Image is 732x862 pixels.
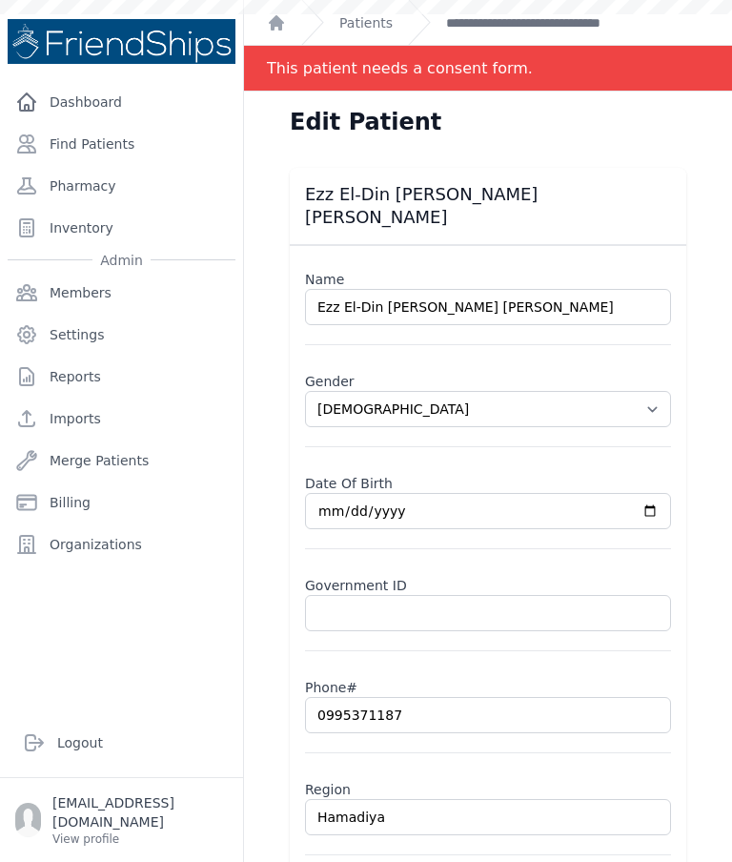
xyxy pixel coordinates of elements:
[8,441,235,480] a: Merge Patients
[305,466,671,493] label: Date Of Birth
[8,209,235,247] a: Inventory
[290,107,441,137] h1: Edit Patient
[8,19,235,64] img: Medical Missions EMR
[15,724,228,762] a: Logout
[8,316,235,354] a: Settings
[52,793,228,831] p: [EMAIL_ADDRESS][DOMAIN_NAME]
[244,46,732,92] div: Notification
[8,358,235,396] a: Reports
[305,364,671,391] label: Gender
[8,125,235,163] a: Find Patients
[305,183,671,229] h3: Ezz El-Din [PERSON_NAME] [PERSON_NAME]
[305,262,671,289] label: Name
[305,670,671,697] label: Phone#
[305,772,671,799] label: Region
[8,483,235,522] a: Billing
[52,831,228,847] p: View profile
[92,251,151,270] span: Admin
[8,400,235,438] a: Imports
[305,568,671,595] label: Government ID
[339,13,393,32] a: Patients
[267,46,533,91] div: This patient needs a consent form.
[8,274,235,312] a: Members
[8,83,235,121] a: Dashboard
[8,167,235,205] a: Pharmacy
[15,793,228,847] a: [EMAIL_ADDRESS][DOMAIN_NAME] View profile
[8,525,235,564] a: Organizations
